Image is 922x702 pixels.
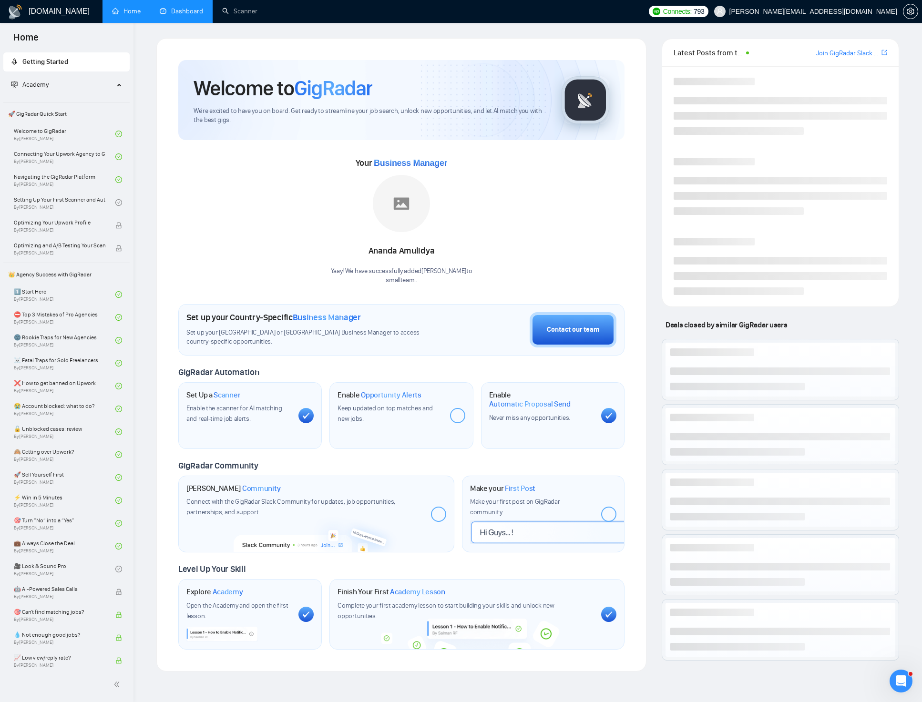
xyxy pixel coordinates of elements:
span: check-circle [115,428,122,435]
span: check-circle [115,199,122,206]
span: check-circle [115,176,122,183]
div: Ananda Amulidya [331,243,472,259]
span: Academy [22,81,49,89]
a: 💼 Always Close the DealBy[PERSON_NAME] [14,536,115,557]
h1: Make your [470,484,535,493]
span: check-circle [115,566,122,572]
h1: Explore [186,587,243,597]
span: Connect with the GigRadar Slack Community for updates, job opportunities, partnerships, and support. [186,498,395,516]
span: Scanner [214,390,240,400]
span: By [PERSON_NAME] [14,662,105,668]
span: check-circle [115,131,122,137]
span: GigRadar Community [178,460,258,471]
span: check-circle [115,497,122,504]
span: GigRadar [294,75,372,101]
h1: Enable [489,390,594,409]
a: homeHome [112,7,141,15]
a: ☠️ Fatal Traps for Solo FreelancersBy[PERSON_NAME] [14,353,115,374]
span: double-left [113,680,123,689]
span: By [PERSON_NAME] [14,594,105,600]
a: Join GigRadar Slack Community [816,48,880,59]
span: check-circle [115,337,122,344]
span: fund-projection-screen [11,81,18,88]
span: Connects: [663,6,692,17]
button: Contact our team [530,312,616,347]
span: Enable the scanner for AI matching and real-time job alerts. [186,404,282,423]
a: ❌ How to get banned on UpworkBy[PERSON_NAME] [14,376,115,397]
span: Business Manager [374,158,447,168]
span: lock [115,222,122,229]
span: check-circle [115,474,122,481]
div: Contact our team [547,325,599,335]
span: Set up your [GEOGRAPHIC_DATA] or [GEOGRAPHIC_DATA] Business Manager to access country-specific op... [186,328,444,346]
span: lock [115,245,122,252]
a: Connecting Your Upwork Agency to GigRadarBy[PERSON_NAME] [14,146,115,167]
span: 🚀 GigRadar Quick Start [4,104,129,123]
span: Never miss any opportunities. [489,414,570,422]
p: smallteam. . [331,276,472,285]
img: slackcommunity-bg.png [234,512,399,552]
span: By [PERSON_NAME] [14,617,105,622]
span: Optimizing and A/B Testing Your Scanner for Better Results [14,241,105,250]
span: Opportunity Alerts [361,390,421,400]
a: 🎯 Turn “No” into a “Yes”By[PERSON_NAME] [14,513,115,534]
span: Level Up Your Skill [178,564,246,574]
span: Getting Started [22,58,68,66]
span: Academy Lesson [390,587,445,597]
span: 👑 Agency Success with GigRadar [4,265,129,284]
h1: Finish Your First [338,587,445,597]
button: setting [903,4,918,19]
a: 😭 Account blocked: what to do?By[PERSON_NAME] [14,398,115,419]
span: 🤖 AI-Powered Sales Calls [14,584,105,594]
h1: Set up your Country-Specific [186,312,361,323]
span: Academy [213,587,243,597]
h1: [PERSON_NAME] [186,484,281,493]
span: lock [115,611,122,618]
a: export [881,48,887,57]
span: Deals closed by similar GigRadar users [662,316,791,333]
span: check-circle [115,451,122,458]
a: Setting Up Your First Scanner and Auto-BidderBy[PERSON_NAME] [14,192,115,213]
span: Optimizing Your Upwork Profile [14,218,105,227]
span: By [PERSON_NAME] [14,640,105,645]
span: setting [903,8,918,15]
span: check-circle [115,543,122,549]
div: Yaay! We have successfully added [PERSON_NAME] to [331,267,472,285]
a: 1️⃣ Start HereBy[PERSON_NAME] [14,284,115,305]
span: user [717,8,723,15]
a: setting [903,8,918,15]
img: logo [8,4,23,20]
span: check-circle [115,153,122,160]
h1: Enable [338,390,421,400]
span: 📈 Low view/reply rate? [14,653,105,662]
img: upwork-logo.png [653,8,660,15]
span: 793 [694,6,704,17]
a: 🎥 Look & Sound ProBy[PERSON_NAME] [14,559,115,580]
h1: Welcome to [194,75,372,101]
a: ⚡ Win in 5 MinutesBy[PERSON_NAME] [14,490,115,511]
span: lock [115,657,122,664]
span: check-circle [115,291,122,298]
span: Your [356,158,448,168]
span: Academy [11,81,49,89]
a: 🚀 Sell Yourself FirstBy[PERSON_NAME] [14,467,115,488]
span: lock [115,634,122,641]
span: check-circle [115,406,122,412]
span: GigRadar Automation [178,367,259,377]
a: Welcome to GigRadarBy[PERSON_NAME] [14,123,115,144]
span: 🎯 Can't find matching jobs? [14,607,105,617]
li: Getting Started [3,52,130,71]
span: lock [115,589,122,595]
span: First Post [505,484,535,493]
a: 🔓 Unblocked cases: reviewBy[PERSON_NAME] [14,421,115,442]
a: 🙈 Getting over Upwork?By[PERSON_NAME] [14,444,115,465]
span: check-circle [115,360,122,366]
iframe: Intercom live chat [890,670,912,692]
span: Make your first post on GigRadar community. [470,498,560,516]
img: gigradar-logo.png [562,76,609,124]
span: Business Manager [293,312,361,323]
span: check-circle [115,520,122,527]
span: By [PERSON_NAME] [14,227,105,233]
a: dashboardDashboard [160,7,203,15]
span: By [PERSON_NAME] [14,250,105,256]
